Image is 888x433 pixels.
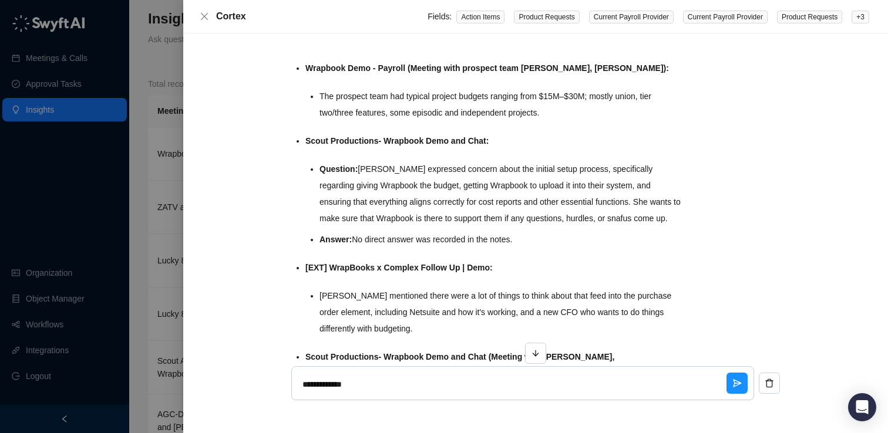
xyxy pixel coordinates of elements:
span: close [200,12,209,21]
strong: Question: [319,164,358,174]
span: Product Requests [514,11,579,23]
strong: Answer: [319,235,352,244]
span: Fields: [428,12,452,21]
span: Action Items [456,11,504,23]
button: Close [197,9,211,23]
li: [PERSON_NAME] mentioned there were a lot of things to think about that feed into the purchase ord... [319,287,682,337]
strong: [EXT] WrapBooks x Complex Follow Up | Demo: [305,263,493,272]
span: Current Payroll Provider [589,11,674,23]
div: Cortex [216,9,428,23]
li: No direct answer was recorded in the notes. [319,231,682,248]
span: + 3 [852,11,869,23]
strong: Scout Productions- Wrapbook Demo and Chat (Meeting with [PERSON_NAME], [PERSON_NAME]): [305,352,614,378]
div: Open Intercom Messenger [848,393,876,421]
span: Product Requests [777,11,842,23]
li: The prospect team had typical project budgets ranging from $15M–$30M; mostly union, tier two/thre... [319,88,682,121]
strong: Scout Productions- Wrapbook Demo and Chat: [305,136,489,146]
li: [PERSON_NAME] expressed concern about the initial setup process, specifically regarding giving Wr... [319,161,682,226]
strong: Wrapbook Demo - Payroll (Meeting with prospect team [PERSON_NAME], [PERSON_NAME]): [305,63,669,73]
span: Current Payroll Provider [683,11,768,23]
